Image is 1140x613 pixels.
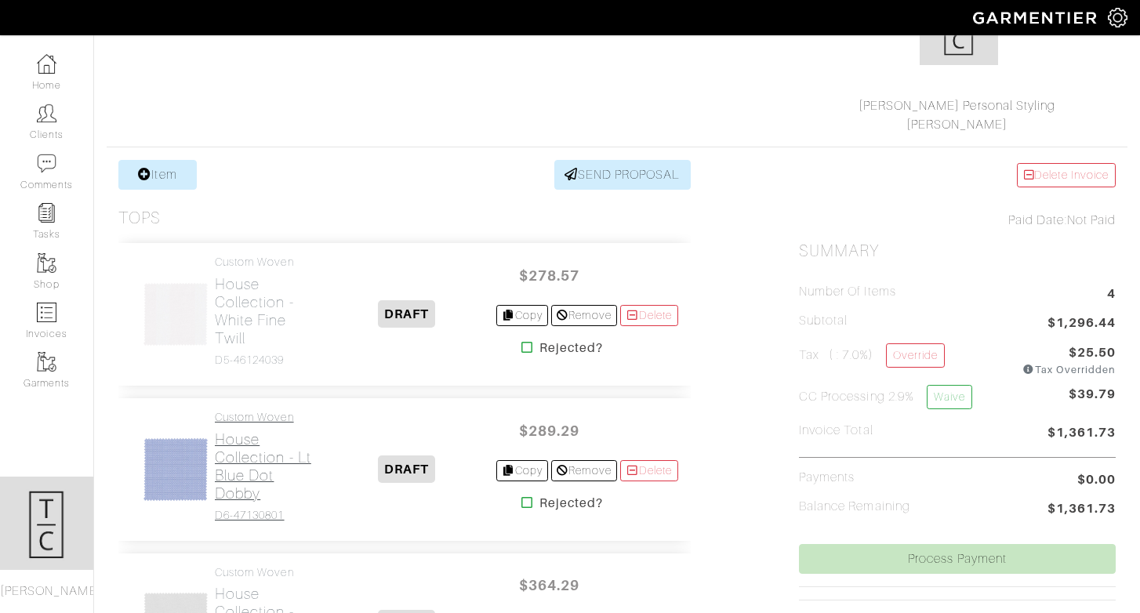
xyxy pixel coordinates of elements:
span: 4 [1107,285,1116,306]
img: garments-icon-b7da505a4dc4fd61783c78ac3ca0ef83fa9d6f193b1c9dc38574b1d14d53ca28.png [37,352,56,372]
a: Copy [496,460,549,481]
span: $1,361.73 [1047,423,1116,444]
a: Waive [927,385,972,409]
img: garmentier-logo-header-white-b43fb05a5012e4ada735d5af1a66efaba907eab6374d6393d1fbf88cb4ef424d.png [965,4,1108,31]
span: $25.50 [1069,343,1116,362]
a: Remove [551,305,616,326]
img: clients-icon-6bae9207a08558b7cb47a8932f037763ab4055f8c8b6bfacd5dc20c3e0201464.png [37,103,56,123]
img: dashboard-icon-dbcd8f5a0b271acd01030246c82b418ddd0df26cd7fceb0bd07c9910d44c42f6.png [37,54,56,74]
h2: House Collection - Lt Blue Dot Dobby [215,430,318,502]
a: Delete Invoice [1017,163,1116,187]
a: Custom Woven House Collection - Lt Blue Dot Dobby D6-47130801 [215,411,318,522]
h5: CC Processing 2.9% [799,385,972,409]
h4: D5-46124039 [215,354,318,367]
img: comment-icon-a0a6a9ef722e966f86d9cbdc48e553b5cf19dbc54f86b18d962a5391bc8f6eb6.png [37,154,56,173]
span: $278.57 [503,259,597,292]
span: $1,296.44 [1047,314,1116,335]
h3: Tops [118,209,161,228]
a: [PERSON_NAME] Personal Styling [859,99,1056,113]
span: $364.29 [503,568,597,602]
h5: Subtotal [799,314,848,328]
img: reminder-icon-8004d30b9f0a5d33ae49ab947aed9ed385cf756f9e5892f1edd6e32f2345188e.png [37,203,56,223]
img: orders-icon-0abe47150d42831381b5fb84f609e132dff9fe21cb692f30cb5eec754e2cba89.png [37,303,56,322]
img: UpDbppgiyrRncRxwaZtVwxHN [143,281,209,347]
strong: Rejected? [539,494,603,513]
a: Copy [496,305,549,326]
span: $0.00 [1077,470,1116,489]
h5: Payments [799,470,855,485]
h4: Custom Woven [215,566,318,579]
span: $39.79 [1069,385,1116,415]
h4: Custom Woven [215,256,318,269]
a: [PERSON_NAME] [906,118,1008,132]
a: Delete [620,305,678,326]
span: $289.29 [503,414,597,448]
span: DRAFT [378,455,435,483]
img: H142WsVzKxdgfpHiwxgfd2P7 [143,437,209,502]
a: Remove [551,460,616,481]
h5: Number of Items [799,285,896,299]
h4: Custom Woven [215,411,318,424]
h2: House Collection - White Fine Twill [215,275,318,347]
div: Not Paid [799,211,1116,230]
span: $1,361.73 [1047,499,1116,521]
h5: Tax ( : 7.0%) [799,343,945,371]
h5: Balance Remaining [799,499,910,514]
a: Delete [620,460,678,481]
img: gear-icon-white-bd11855cb880d31180b6d7d6211b90ccbf57a29d726f0c71d8c61bd08dd39cc2.png [1108,8,1127,27]
span: DRAFT [378,300,435,328]
a: Process Payment [799,544,1116,574]
a: Custom Woven House Collection - White Fine Twill D5-46124039 [215,256,318,367]
span: Paid Date: [1008,213,1067,227]
strong: Rejected? [539,339,603,357]
a: Override [886,343,945,368]
a: Item [118,160,197,190]
h4: D6-47130801 [215,509,318,522]
img: garments-icon-b7da505a4dc4fd61783c78ac3ca0ef83fa9d6f193b1c9dc38574b1d14d53ca28.png [37,253,56,273]
h2: Summary [799,241,1116,261]
div: Tax Overridden [1022,362,1116,377]
a: SEND PROPOSAL [554,160,691,190]
h5: Invoice Total [799,423,873,438]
